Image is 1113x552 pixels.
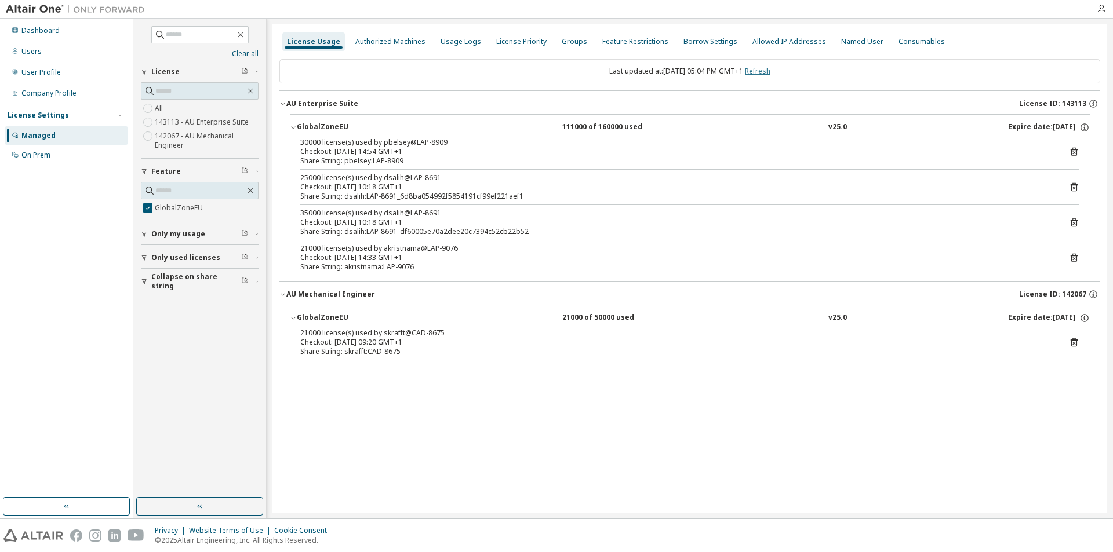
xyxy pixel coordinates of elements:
div: 21000 license(s) used by skrafft@CAD-8675 [300,328,1052,338]
div: 111000 of 160000 used [562,122,667,133]
div: Named User [841,37,883,46]
span: License [151,67,180,76]
span: Only used licenses [151,253,220,262]
img: youtube.svg [128,529,144,542]
button: Only used licenses [141,245,259,270]
div: GlobalZoneEU [297,122,401,133]
span: License ID: 142067 [1019,290,1086,299]
div: v25.0 [828,122,847,133]
div: Privacy [155,526,189,535]
div: GlobalZoneEU [297,313,401,323]
div: Feature Restrictions [602,37,668,46]
span: License ID: 143113 [1019,99,1086,108]
span: Feature [151,167,181,176]
div: Checkout: [DATE] 09:20 GMT+1 [300,338,1052,347]
a: Refresh [745,66,770,76]
div: Company Profile [21,89,77,98]
span: Only my usage [151,229,205,239]
button: Only my usage [141,221,259,247]
a: Clear all [141,49,259,59]
div: Share String: skrafft:CAD-8675 [300,347,1052,356]
label: GlobalZoneEU [155,201,205,215]
div: Checkout: [DATE] 14:54 GMT+1 [300,147,1052,156]
div: Checkout: [DATE] 14:33 GMT+1 [300,253,1052,262]
img: facebook.svg [70,529,82,542]
button: Feature [141,159,259,184]
div: Authorized Machines [355,37,425,46]
img: linkedin.svg [108,529,121,542]
img: instagram.svg [89,529,101,542]
label: 142067 - AU Mechanical Engineer [155,129,259,152]
div: Checkout: [DATE] 10:18 GMT+1 [300,218,1052,227]
div: Expire date: [DATE] [1008,122,1090,133]
div: Website Terms of Use [189,526,274,535]
div: Managed [21,131,56,140]
label: All [155,101,165,115]
div: AU Enterprise Suite [286,99,358,108]
div: v25.0 [828,313,847,323]
div: Share String: dsalih:LAP-8691_df60005e70a2dee20c7394c52cb22b52 [300,227,1052,236]
span: Clear filter [241,67,248,76]
div: License Usage [287,37,340,46]
div: 21000 license(s) used by akristnama@LAP-9076 [300,244,1052,253]
span: Clear filter [241,229,248,239]
p: © 2025 Altair Engineering, Inc. All Rights Reserved. [155,535,334,545]
div: Users [21,47,42,56]
div: Borrow Settings [683,37,737,46]
button: AU Mechanical EngineerLicense ID: 142067 [279,282,1100,307]
span: Collapse on share string [151,272,241,291]
div: Last updated at: [DATE] 05:04 PM GMT+1 [279,59,1100,83]
div: 25000 license(s) used by dsalih@LAP-8691 [300,173,1052,182]
div: License Settings [8,111,69,120]
div: License Priority [496,37,547,46]
span: Clear filter [241,167,248,176]
button: GlobalZoneEU21000 of 50000 usedv25.0Expire date:[DATE] [290,305,1090,331]
div: Usage Logs [441,37,481,46]
div: Expire date: [DATE] [1008,313,1090,323]
div: User Profile [21,68,61,77]
div: Allowed IP Addresses [752,37,826,46]
span: Clear filter [241,253,248,262]
div: Share String: dsalih:LAP-8691_6d8ba054992f5854191cf99ef221aef1 [300,192,1052,201]
img: Altair One [6,3,151,15]
div: Share String: akristnama:LAP-9076 [300,262,1052,272]
div: Share String: pbelsey:LAP-8909 [300,156,1052,166]
img: altair_logo.svg [3,529,63,542]
div: Consumables [899,37,945,46]
div: Groups [562,37,587,46]
button: Collapse on share string [141,269,259,294]
div: 30000 license(s) used by pbelsey@LAP-8909 [300,138,1052,147]
div: AU Mechanical Engineer [286,290,375,299]
button: GlobalZoneEU111000 of 160000 usedv25.0Expire date:[DATE] [290,115,1090,140]
span: Clear filter [241,277,248,286]
div: Cookie Consent [274,526,334,535]
div: 21000 of 50000 used [562,313,667,323]
div: Dashboard [21,26,60,35]
label: 143113 - AU Enterprise Suite [155,115,251,129]
div: Checkout: [DATE] 10:18 GMT+1 [300,182,1052,192]
button: License [141,59,259,85]
button: AU Enterprise SuiteLicense ID: 143113 [279,91,1100,116]
div: On Prem [21,151,50,160]
div: 35000 license(s) used by dsalih@LAP-8691 [300,209,1052,218]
